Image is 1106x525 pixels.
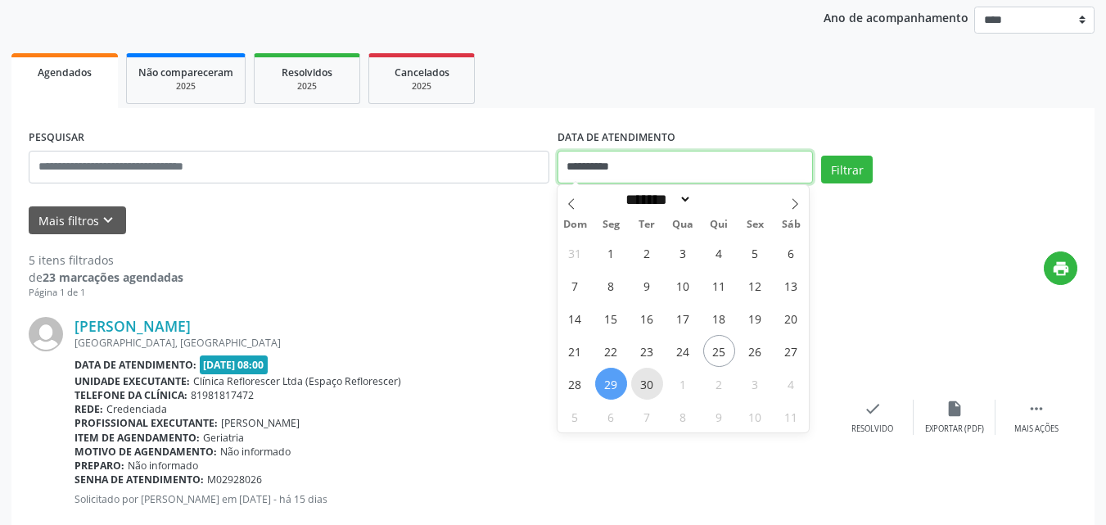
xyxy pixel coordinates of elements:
b: Motivo de agendamento: [74,445,217,459]
b: Unidade executante: [74,374,190,388]
span: Setembro 8, 2025 [595,269,627,301]
span: Não informado [128,459,198,473]
span: Outubro 5, 2025 [559,401,591,432]
b: Profissional executante: [74,416,218,430]
label: DATA DE ATENDIMENTO [558,125,675,151]
span: Setembro 15, 2025 [595,302,627,334]
span: Clínica Reflorescer Ltda (Espaço Reflorescer) [193,374,401,388]
b: Item de agendamento: [74,431,200,445]
img: img [29,317,63,351]
b: Senha de atendimento: [74,473,204,487]
div: 2025 [381,80,463,93]
span: Setembro 21, 2025 [559,335,591,367]
button: print [1044,251,1077,285]
span: Setembro 16, 2025 [631,302,663,334]
span: [PERSON_NAME] [221,416,300,430]
span: Setembro 13, 2025 [775,269,807,301]
span: Agendados [38,66,92,79]
span: M02928026 [207,473,262,487]
input: Year [692,191,746,208]
i: insert_drive_file [946,400,964,418]
span: Setembro 18, 2025 [703,302,735,334]
span: Outubro 9, 2025 [703,401,735,432]
span: Setembro 10, 2025 [667,269,699,301]
button: Mais filtroskeyboard_arrow_down [29,206,126,235]
div: 2025 [266,80,348,93]
b: Data de atendimento: [74,358,196,372]
div: Exportar (PDF) [925,423,984,435]
div: Resolvido [851,423,893,435]
a: [PERSON_NAME] [74,317,191,335]
span: Setembro 20, 2025 [775,302,807,334]
span: Setembro 22, 2025 [595,335,627,367]
span: [DATE] 08:00 [200,355,269,374]
span: Outubro 4, 2025 [775,368,807,400]
div: 5 itens filtrados [29,251,183,269]
b: Preparo: [74,459,124,473]
div: Página 1 de 1 [29,286,183,300]
span: Setembro 3, 2025 [667,237,699,269]
span: Setembro 14, 2025 [559,302,591,334]
span: Setembro 19, 2025 [739,302,771,334]
i: check [864,400,882,418]
i:  [1027,400,1045,418]
span: Setembro 9, 2025 [631,269,663,301]
span: Não informado [220,445,291,459]
div: de [29,269,183,286]
strong: 23 marcações agendadas [43,269,183,285]
span: Setembro 24, 2025 [667,335,699,367]
span: Ter [629,220,665,230]
b: Rede: [74,402,103,416]
span: Setembro 11, 2025 [703,269,735,301]
span: Setembro 28, 2025 [559,368,591,400]
span: Credenciada [106,402,167,416]
span: Sáb [773,220,809,230]
span: Setembro 29, 2025 [595,368,627,400]
div: Mais ações [1014,423,1059,435]
button: Filtrar [821,156,873,183]
span: Setembro 4, 2025 [703,237,735,269]
span: Setembro 5, 2025 [739,237,771,269]
span: Setembro 27, 2025 [775,335,807,367]
select: Month [621,191,693,208]
i: print [1052,260,1070,278]
p: Solicitado por [PERSON_NAME] em [DATE] - há 15 dias [74,492,832,506]
b: Telefone da clínica: [74,388,187,402]
span: 81981817472 [191,388,254,402]
span: Sex [737,220,773,230]
span: Dom [558,220,594,230]
span: Setembro 26, 2025 [739,335,771,367]
span: Cancelados [395,66,449,79]
span: Setembro 7, 2025 [559,269,591,301]
div: [GEOGRAPHIC_DATA], [GEOGRAPHIC_DATA] [74,336,832,350]
span: Setembro 30, 2025 [631,368,663,400]
span: Outubro 3, 2025 [739,368,771,400]
span: Outubro 1, 2025 [667,368,699,400]
span: Qua [665,220,701,230]
span: Setembro 17, 2025 [667,302,699,334]
label: PESQUISAR [29,125,84,151]
span: Setembro 2, 2025 [631,237,663,269]
span: Setembro 23, 2025 [631,335,663,367]
span: Outubro 6, 2025 [595,401,627,432]
p: Ano de acompanhamento [824,7,968,27]
span: Outubro 2, 2025 [703,368,735,400]
span: Outubro 10, 2025 [739,401,771,432]
span: Seg [593,220,629,230]
span: Setembro 1, 2025 [595,237,627,269]
span: Setembro 6, 2025 [775,237,807,269]
span: Qui [701,220,737,230]
span: Setembro 25, 2025 [703,335,735,367]
span: Setembro 12, 2025 [739,269,771,301]
span: Outubro 11, 2025 [775,401,807,432]
span: Outubro 7, 2025 [631,401,663,432]
div: 2025 [138,80,233,93]
span: Não compareceram [138,66,233,79]
span: Agosto 31, 2025 [559,237,591,269]
span: Resolvidos [282,66,332,79]
span: Outubro 8, 2025 [667,401,699,432]
i: keyboard_arrow_down [99,211,117,229]
span: Geriatria [203,431,244,445]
